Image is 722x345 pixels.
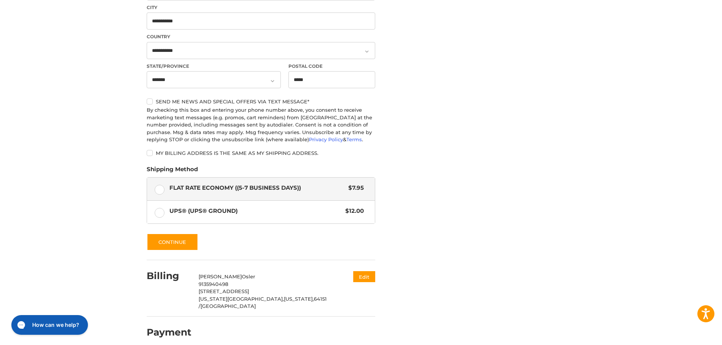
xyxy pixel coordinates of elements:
span: UPS® (UPS® Ground) [169,207,342,215]
span: [STREET_ADDRESS] [199,288,249,294]
span: [PERSON_NAME] [199,273,242,279]
a: Privacy Policy [309,136,343,142]
a: Terms [346,136,362,142]
h2: Payment [147,326,191,338]
span: Osler [242,273,255,279]
legend: Shipping Method [147,165,198,177]
label: Send me news and special offers via text message* [147,98,375,105]
label: Postal Code [288,63,376,70]
span: [GEOGRAPHIC_DATA] [200,303,256,309]
button: Continue [147,233,198,251]
label: City [147,4,375,11]
label: State/Province [147,63,281,70]
span: [US_STATE], [284,296,314,302]
span: $7.95 [345,184,364,192]
span: [US_STATE][GEOGRAPHIC_DATA], [199,296,284,302]
label: My billing address is the same as my shipping address. [147,150,375,156]
span: Flat Rate Economy ((5-7 Business Days)) [169,184,345,192]
label: Country [147,33,375,40]
span: 9135940498 [199,281,228,287]
h2: Billing [147,270,191,282]
span: $12.00 [341,207,364,215]
div: By checking this box and entering your phone number above, you consent to receive marketing text ... [147,106,375,144]
button: Edit [353,271,375,282]
iframe: Gorgias live chat messenger [8,312,90,337]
